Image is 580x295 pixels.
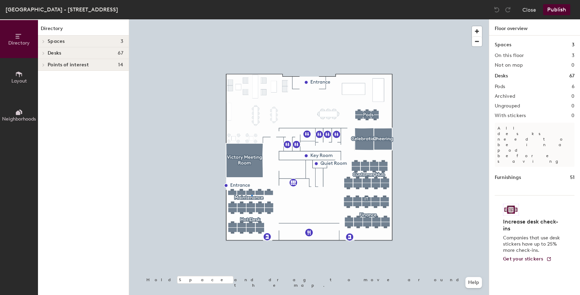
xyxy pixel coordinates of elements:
[118,62,123,68] span: 14
[495,174,521,181] h1: Furnishings
[503,256,552,262] a: Get your stickers
[495,113,526,118] h2: With stickers
[2,116,36,122] span: Neighborhoods
[118,50,123,56] span: 67
[571,63,574,68] h2: 0
[8,40,30,46] span: Directory
[503,256,543,262] span: Get your stickers
[495,84,505,89] h2: Pods
[493,6,500,13] img: Undo
[495,41,511,49] h1: Spaces
[495,63,523,68] h2: Not on map
[120,39,123,44] span: 3
[572,53,574,58] h2: 3
[503,204,519,216] img: Sticker logo
[48,50,61,56] span: Desks
[495,103,520,109] h2: Ungrouped
[495,123,574,167] p: All desks need to be in a pod before saving
[572,84,574,89] h2: 6
[465,277,482,288] button: Help
[38,25,129,36] h1: Directory
[571,113,574,118] h2: 0
[522,4,536,15] button: Close
[48,62,89,68] span: Points of interest
[503,235,562,254] p: Companies that use desk stickers have up to 25% more check-ins.
[572,41,574,49] h1: 3
[11,78,27,84] span: Layout
[6,5,118,14] div: [GEOGRAPHIC_DATA] - [STREET_ADDRESS]
[570,174,574,181] h1: 51
[571,103,574,109] h2: 0
[571,94,574,99] h2: 0
[569,72,574,80] h1: 67
[495,72,508,80] h1: Desks
[489,19,580,36] h1: Floor overview
[543,4,570,15] button: Publish
[495,94,515,99] h2: Archived
[495,53,524,58] h2: On this floor
[503,218,562,232] h4: Increase desk check-ins
[504,6,511,13] img: Redo
[48,39,65,44] span: Spaces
